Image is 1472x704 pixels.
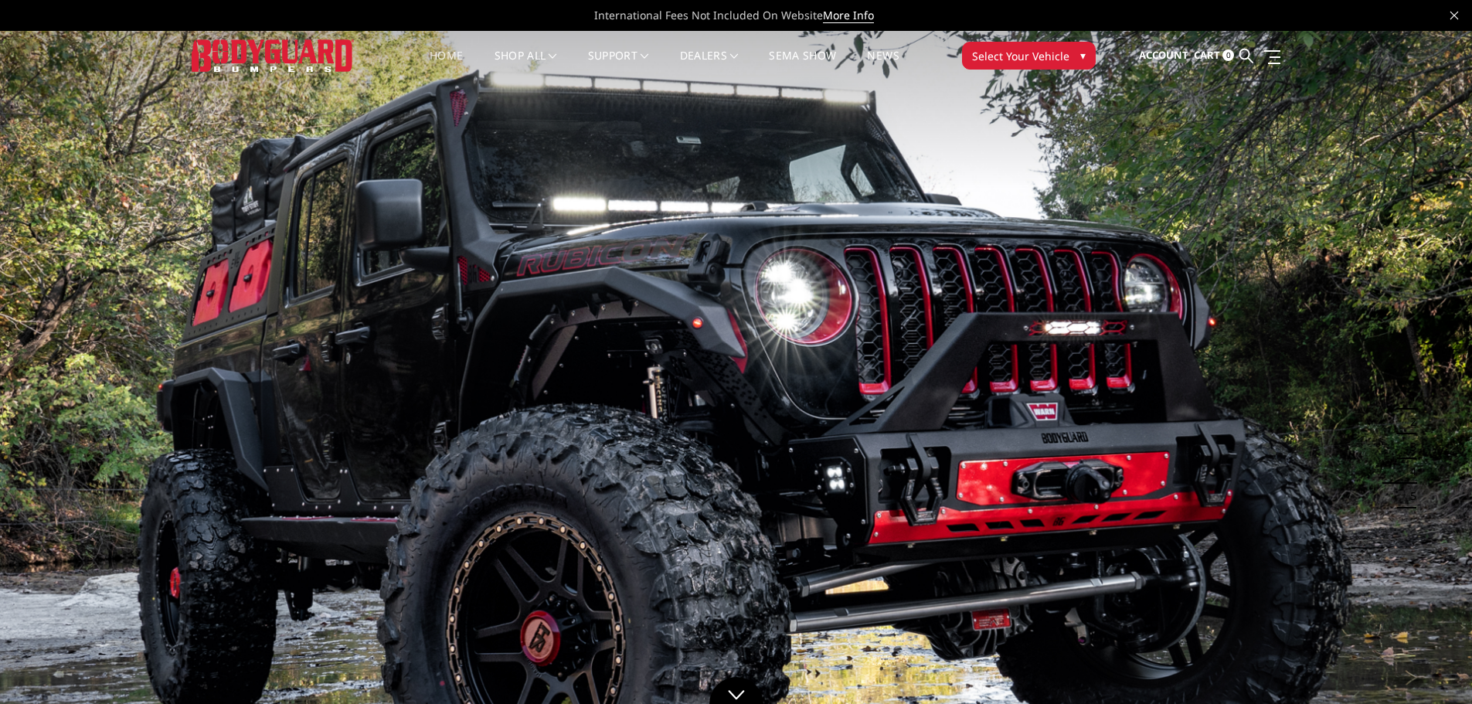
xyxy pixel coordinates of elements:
[962,42,1096,70] button: Select Your Vehicle
[588,50,649,80] a: Support
[1139,48,1188,62] span: Account
[1401,434,1416,459] button: 3 of 5
[430,50,463,80] a: Home
[769,50,836,80] a: SEMA Show
[680,50,739,80] a: Dealers
[1395,630,1472,704] iframe: Chat Widget
[1194,35,1234,77] a: Cart 0
[192,39,354,71] img: BODYGUARD BUMPERS
[1194,48,1220,62] span: Cart
[495,50,557,80] a: shop all
[1139,35,1188,77] a: Account
[1080,47,1086,63] span: ▾
[1401,459,1416,484] button: 4 of 5
[1401,385,1416,410] button: 1 of 5
[1222,49,1234,61] span: 0
[709,677,763,704] a: Click to Down
[823,8,874,23] a: More Info
[972,48,1069,64] span: Select Your Vehicle
[1401,484,1416,508] button: 5 of 5
[867,50,899,80] a: News
[1401,410,1416,434] button: 2 of 5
